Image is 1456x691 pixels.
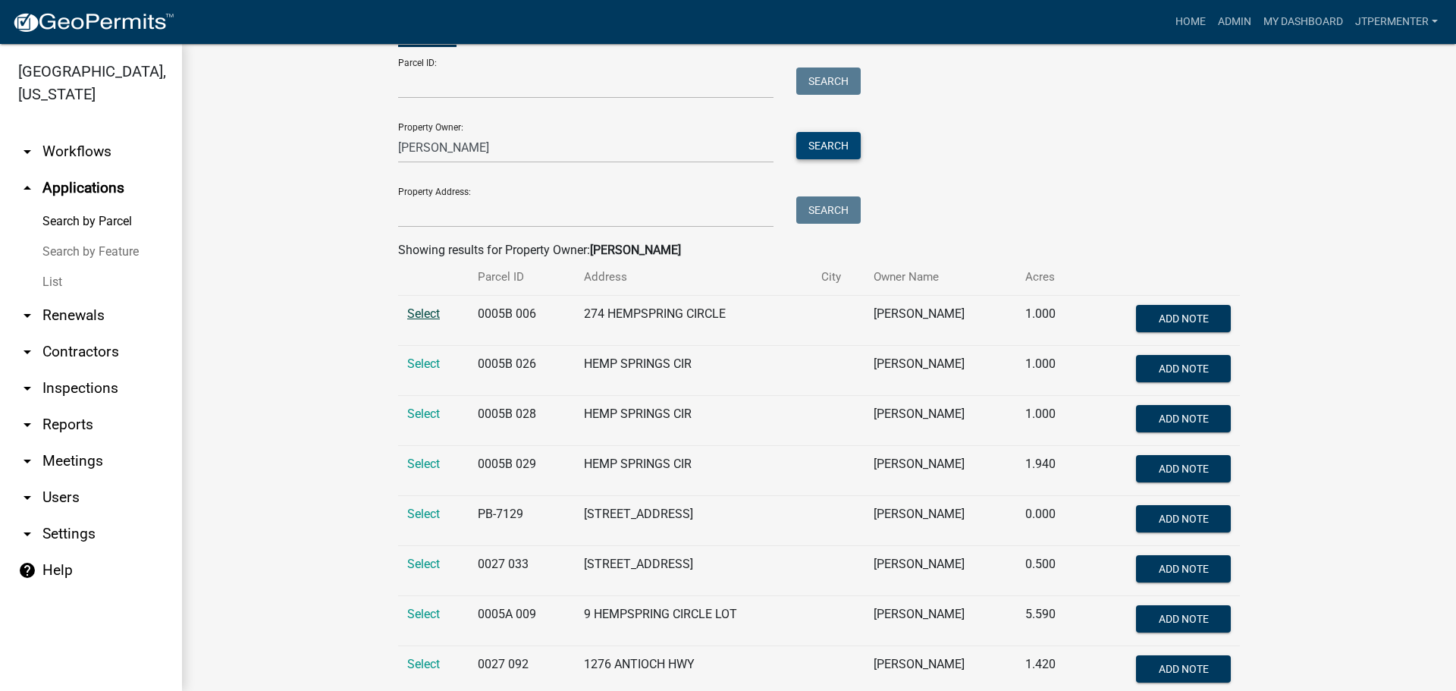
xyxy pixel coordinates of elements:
[1136,655,1231,683] button: Add Note
[469,596,575,646] td: 0005A 009
[469,396,575,446] td: 0005B 028
[469,496,575,546] td: PB-7129
[1136,355,1231,382] button: Add Note
[1136,555,1231,583] button: Add Note
[1158,563,1208,575] span: Add Note
[1016,346,1084,396] td: 1.000
[864,546,1016,596] td: [PERSON_NAME]
[575,496,812,546] td: [STREET_ADDRESS]
[590,243,681,257] strong: [PERSON_NAME]
[18,488,36,507] i: arrow_drop_down
[1016,296,1084,346] td: 1.000
[18,179,36,197] i: arrow_drop_up
[575,596,812,646] td: 9 HEMPSPRING CIRCLE LOT
[575,296,812,346] td: 274 HEMPSPRING CIRCLE
[812,259,864,295] th: City
[1016,496,1084,546] td: 0.000
[18,561,36,579] i: help
[469,346,575,396] td: 0005B 026
[407,407,440,421] a: Select
[864,396,1016,446] td: [PERSON_NAME]
[1016,596,1084,646] td: 5.590
[398,241,1240,259] div: Showing results for Property Owner:
[575,396,812,446] td: HEMP SPRINGS CIR
[407,306,440,321] a: Select
[18,416,36,434] i: arrow_drop_down
[1158,313,1208,325] span: Add Note
[469,296,575,346] td: 0005B 006
[796,68,861,95] button: Search
[1158,613,1208,625] span: Add Note
[407,356,440,371] a: Select
[1257,8,1349,36] a: My Dashboard
[469,446,575,496] td: 0005B 029
[1158,663,1208,675] span: Add Note
[1158,413,1208,425] span: Add Note
[18,525,36,543] i: arrow_drop_down
[1212,8,1257,36] a: Admin
[18,379,36,397] i: arrow_drop_down
[864,596,1016,646] td: [PERSON_NAME]
[864,296,1016,346] td: [PERSON_NAME]
[864,346,1016,396] td: [PERSON_NAME]
[18,343,36,361] i: arrow_drop_down
[407,507,440,521] a: Select
[407,657,440,671] a: Select
[469,546,575,596] td: 0027 033
[1158,513,1208,525] span: Add Note
[1169,8,1212,36] a: Home
[864,496,1016,546] td: [PERSON_NAME]
[1158,463,1208,475] span: Add Note
[864,446,1016,496] td: [PERSON_NAME]
[575,546,812,596] td: [STREET_ADDRESS]
[796,196,861,224] button: Search
[18,143,36,161] i: arrow_drop_down
[1349,8,1444,36] a: jtpermenter
[1136,455,1231,482] button: Add Note
[864,259,1016,295] th: Owner Name
[407,607,440,621] a: Select
[575,446,812,496] td: HEMP SPRINGS CIR
[1136,605,1231,633] button: Add Note
[18,452,36,470] i: arrow_drop_down
[1136,305,1231,332] button: Add Note
[1016,259,1084,295] th: Acres
[18,306,36,325] i: arrow_drop_down
[575,259,812,295] th: Address
[1016,396,1084,446] td: 1.000
[1016,446,1084,496] td: 1.940
[407,557,440,571] a: Select
[407,457,440,471] a: Select
[1136,405,1231,432] button: Add Note
[1136,505,1231,532] button: Add Note
[469,259,575,295] th: Parcel ID
[1158,363,1208,375] span: Add Note
[1016,546,1084,596] td: 0.500
[575,346,812,396] td: HEMP SPRINGS CIR
[796,132,861,159] button: Search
